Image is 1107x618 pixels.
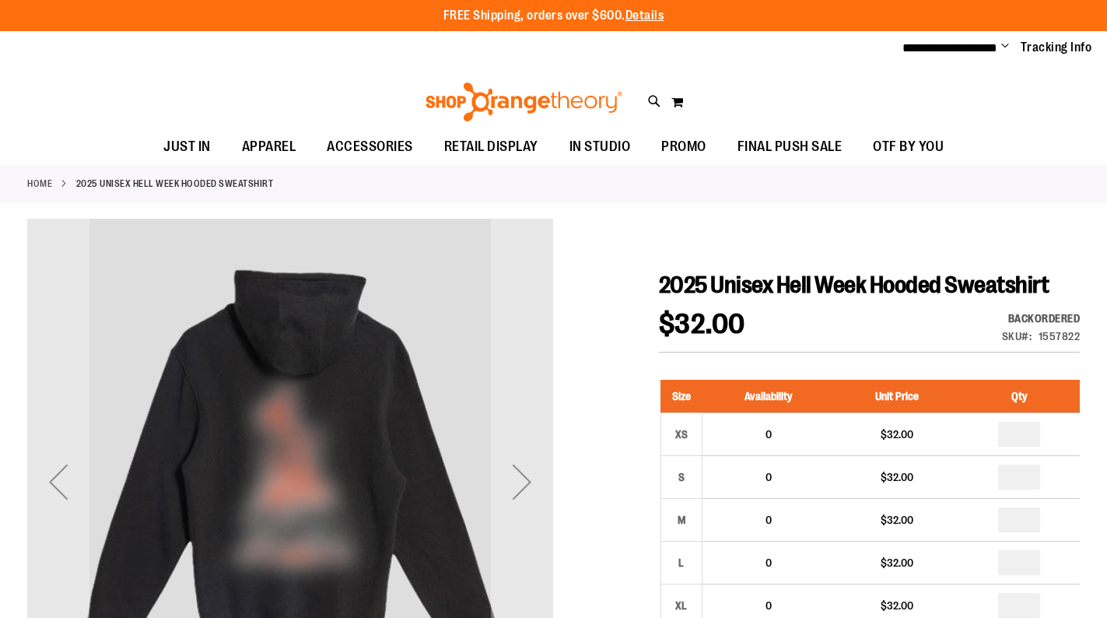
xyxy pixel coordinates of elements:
a: APPAREL [226,129,312,165]
a: ACCESSORIES [311,129,429,165]
a: Tracking Info [1021,39,1092,56]
span: 0 [765,471,772,483]
a: Details [625,9,664,23]
span: $32.00 [659,308,745,340]
a: OTF BY YOU [857,129,959,165]
span: JUST IN [163,129,211,164]
div: Availability [1002,311,1081,326]
span: 0 [765,428,772,441]
span: RETAIL DISPLAY [444,129,538,164]
strong: 2025 Unisex Hell Week Hooded Sweatshirt [76,177,274,191]
span: APPAREL [242,129,296,164]
span: 0 [765,514,772,526]
th: Availability [702,380,834,413]
span: ACCESSORIES [327,129,413,164]
a: FINAL PUSH SALE [722,129,858,165]
div: $32.00 [843,555,951,571]
div: S [670,465,693,489]
div: L [670,551,693,574]
div: $32.00 [843,598,951,613]
th: Unit Price [835,380,959,413]
span: OTF BY YOU [873,129,944,164]
th: Size [660,380,702,413]
span: FINAL PUSH SALE [737,129,843,164]
a: PROMO [646,129,722,165]
img: Shop Orangetheory [423,83,625,121]
strong: SKU [1002,330,1032,342]
div: XL [670,594,693,617]
div: $32.00 [843,512,951,528]
div: $32.00 [843,427,951,442]
button: Account menu [1001,40,1009,55]
a: RETAIL DISPLAY [429,129,554,165]
div: Backordered [1002,311,1081,326]
span: 0 [765,557,772,569]
div: M [670,508,693,532]
th: Qty [958,380,1080,413]
a: IN STUDIO [554,129,646,164]
span: PROMO [661,129,706,164]
p: FREE Shipping, orders over $600. [443,7,664,25]
a: JUST IN [148,129,226,165]
div: XS [670,423,693,446]
span: IN STUDIO [569,129,631,164]
div: 1557822 [1039,328,1081,344]
span: 2025 Unisex Hell Week Hooded Sweatshirt [659,272,1049,298]
a: Home [27,177,52,191]
span: 0 [765,599,772,612]
div: $32.00 [843,469,951,485]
